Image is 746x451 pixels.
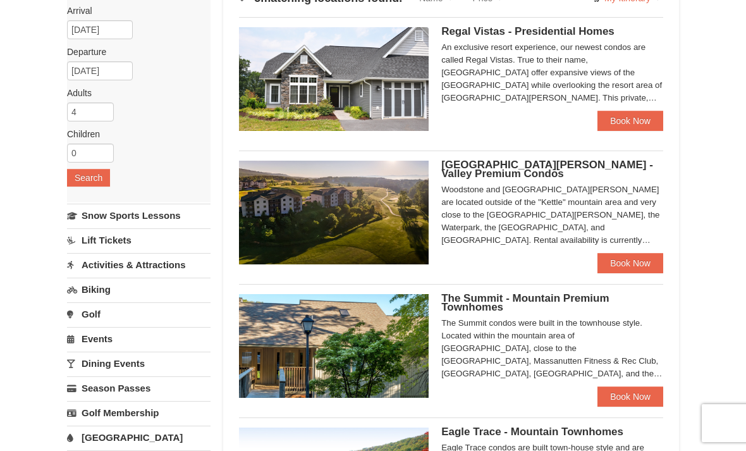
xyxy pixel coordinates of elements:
span: [GEOGRAPHIC_DATA][PERSON_NAME] - Valley Premium Condos [441,159,653,180]
img: 19218991-1-902409a9.jpg [239,27,429,131]
span: The Summit - Mountain Premium Townhomes [441,292,609,313]
a: Snow Sports Lessons [67,204,211,227]
div: The Summit condos were built in the townhouse style. Located within the mountain area of [GEOGRAP... [441,317,663,380]
a: Golf Membership [67,401,211,424]
img: 19219034-1-0eee7e00.jpg [239,294,429,398]
a: Events [67,327,211,350]
label: Children [67,128,201,140]
div: Woodstone and [GEOGRAPHIC_DATA][PERSON_NAME] are located outside of the "Kettle" mountain area an... [441,183,663,247]
button: Search [67,169,110,187]
img: 19219041-4-ec11c166.jpg [239,161,429,264]
a: Book Now [597,111,663,131]
span: Regal Vistas - Presidential Homes [441,25,615,37]
a: Book Now [597,386,663,407]
label: Departure [67,46,201,58]
label: Adults [67,87,201,99]
a: [GEOGRAPHIC_DATA] [67,426,211,449]
span: Eagle Trace - Mountain Townhomes [441,426,623,438]
a: Lift Tickets [67,228,211,252]
a: Book Now [597,253,663,273]
a: Dining Events [67,352,211,375]
a: Golf [67,302,211,326]
label: Arrival [67,4,201,17]
a: Biking [67,278,211,301]
a: Activities & Attractions [67,253,211,276]
div: An exclusive resort experience, our newest condos are called Regal Vistas. True to their name, [G... [441,41,663,104]
a: Season Passes [67,376,211,400]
